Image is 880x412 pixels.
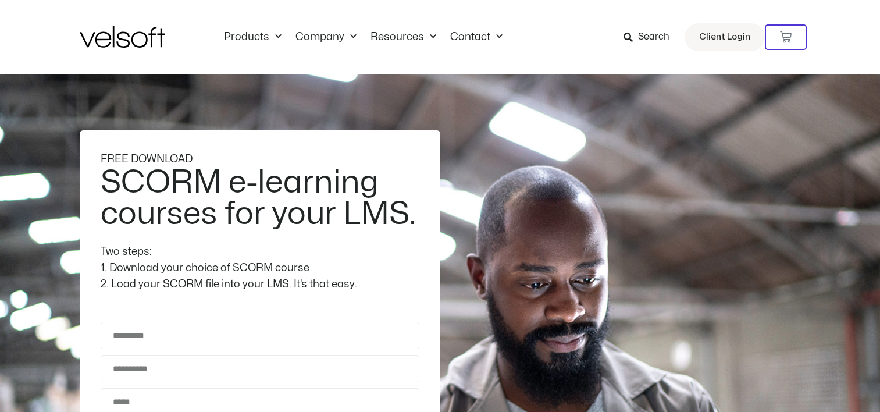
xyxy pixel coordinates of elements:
a: CompanyMenu Toggle [288,31,364,44]
div: 1. Download your choice of SCORM course [101,260,419,276]
span: Search [638,30,669,45]
div: 2. Load your SCORM file into your LMS. It’s that easy. [101,276,419,293]
div: FREE DOWNLOAD [101,151,419,168]
h2: SCORM e-learning courses for your LMS. [101,167,416,230]
span: Client Login [699,30,750,45]
a: ProductsMenu Toggle [217,31,288,44]
a: ResourcesMenu Toggle [364,31,443,44]
nav: Menu [217,31,510,44]
a: Client Login [685,23,765,51]
div: Two steps: [101,244,419,260]
img: Velsoft Training Materials [80,26,165,48]
a: ContactMenu Toggle [443,31,510,44]
a: Search [624,27,678,47]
